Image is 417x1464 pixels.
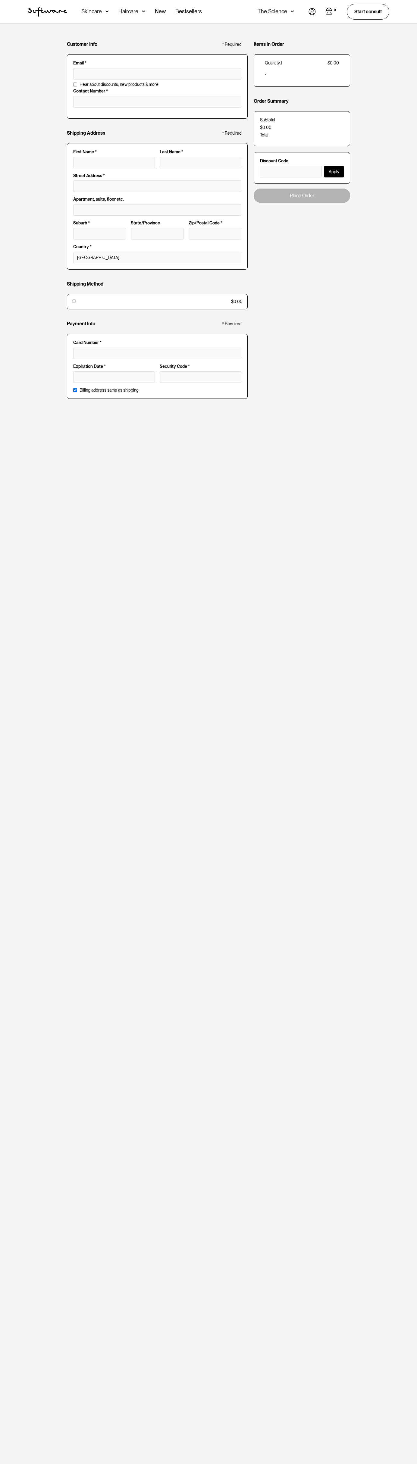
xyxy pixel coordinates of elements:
[328,61,339,66] div: $0.00
[73,221,126,226] label: Suburb *
[73,197,241,202] label: Apartment, suite, floor etc.
[73,340,241,345] label: Card Number *
[231,299,243,304] div: $0.00
[254,41,284,47] h4: Items in Order
[291,8,294,14] img: arrow down
[260,117,275,123] div: Subtotal
[81,8,102,14] div: Skincare
[260,133,268,138] div: Total
[67,130,105,136] h4: Shipping Address
[73,89,241,94] label: Contact Number *
[222,42,242,47] div: * Required
[189,221,241,226] label: Zip/Postal Code *
[265,61,281,66] div: Quantity:
[67,41,97,47] h4: Customer Info
[73,149,155,155] label: First Name *
[265,70,266,76] span: :
[260,158,344,164] label: Discount Code
[258,8,287,14] div: The Science
[254,98,289,104] h4: Order Summary
[347,4,389,19] a: Start consult
[73,173,241,178] label: Street Address *
[28,7,67,17] img: Software Logo
[80,388,139,393] label: Billing address same as shipping
[73,364,155,369] label: Expiration Date *
[118,8,138,14] div: Haircare
[80,82,158,87] span: Hear about discounts, new products & more
[105,8,109,14] img: arrow down
[73,244,241,249] label: Country *
[72,299,76,303] input: $0.00
[222,321,242,327] div: * Required
[324,166,344,177] button: Apply Discount
[333,8,337,13] div: 0
[142,8,145,14] img: arrow down
[73,61,241,66] label: Email *
[222,131,242,136] div: * Required
[260,125,271,130] div: $0.00
[67,321,95,327] h4: Payment Info
[325,8,337,16] a: Open cart
[73,83,77,86] input: Hear about discounts, new products & more
[67,281,103,287] h4: Shipping Method
[131,221,183,226] label: State/Province
[160,364,241,369] label: Security Code *
[160,149,241,155] label: Last Name *
[281,61,282,66] div: 1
